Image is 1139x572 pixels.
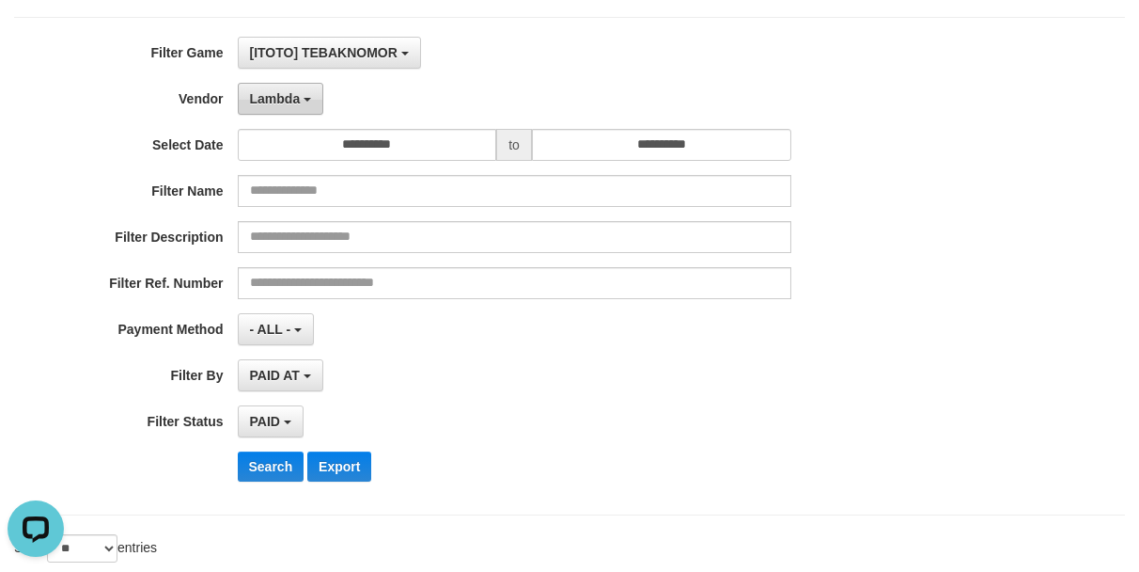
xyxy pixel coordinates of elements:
[250,414,280,429] span: PAID
[307,452,371,482] button: Export
[250,91,301,106] span: Lambda
[14,534,157,563] label: Show entries
[238,452,304,482] button: Search
[47,534,117,563] select: Showentries
[250,45,398,60] span: [ITOTO] TEBAKNOMOR
[238,405,304,437] button: PAID
[496,129,532,161] span: to
[8,8,64,64] button: Open LiveChat chat widget
[238,83,324,115] button: Lambda
[238,313,314,345] button: - ALL -
[238,359,323,391] button: PAID AT
[250,322,291,337] span: - ALL -
[250,368,300,383] span: PAID AT
[238,37,421,69] button: [ITOTO] TEBAKNOMOR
